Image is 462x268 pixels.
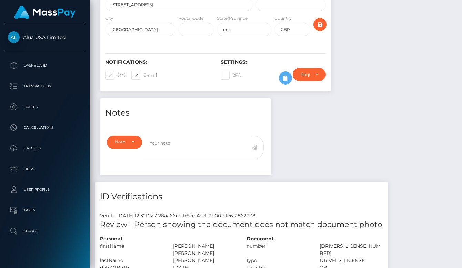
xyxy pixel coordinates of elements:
[5,57,84,74] a: Dashboard
[115,139,126,145] div: Note Type
[314,242,388,257] div: [DRIVERS_LICENSE_NUMBER]
[8,60,82,71] p: Dashboard
[221,59,326,65] h6: Settings:
[8,226,82,236] p: Search
[107,136,142,149] button: Note Type
[221,71,241,80] label: 2FA
[105,59,210,65] h6: Notifications:
[95,242,168,257] div: firstName
[5,160,84,178] a: Links
[241,242,314,257] div: number
[100,191,382,203] h4: ID Verifications
[105,71,126,80] label: SMS
[8,31,20,43] img: Alua USA Limited
[8,185,82,195] p: User Profile
[8,122,82,133] p: Cancellations
[95,257,168,264] div: lastName
[14,6,76,19] img: MassPay Logo
[301,72,310,77] div: Require ID/Selfie Verification
[5,98,84,116] a: Payees
[100,236,122,242] strong: Personal
[5,202,84,219] a: Taxes
[105,107,265,119] h4: Notes
[178,15,203,21] label: Postal Code
[100,219,382,230] h5: Review - Person showing the document does not match document photo
[5,222,84,240] a: Search
[217,15,248,21] label: State/Province
[314,257,388,264] div: DRIVERS_LICENSE
[5,78,84,95] a: Transactions
[8,164,82,174] p: Links
[247,236,274,242] strong: Document
[5,140,84,157] a: Batches
[293,68,326,81] button: Require ID/Selfie Verification
[8,81,82,91] p: Transactions
[131,71,157,80] label: E-mail
[168,257,241,264] div: [PERSON_NAME]
[8,143,82,153] p: Batches
[8,205,82,216] p: Taxes
[274,15,292,21] label: Country
[95,212,388,219] div: Veriff - [DATE] 12:32PM / 28aa66cc-b6ce-4ccf-9d00-cfe612862938
[5,119,84,136] a: Cancellations
[241,257,314,264] div: type
[5,181,84,198] a: User Profile
[105,15,113,21] label: City
[5,34,84,40] span: Alua USA Limited
[8,102,82,112] p: Payees
[168,242,241,257] div: [PERSON_NAME] [PERSON_NAME]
